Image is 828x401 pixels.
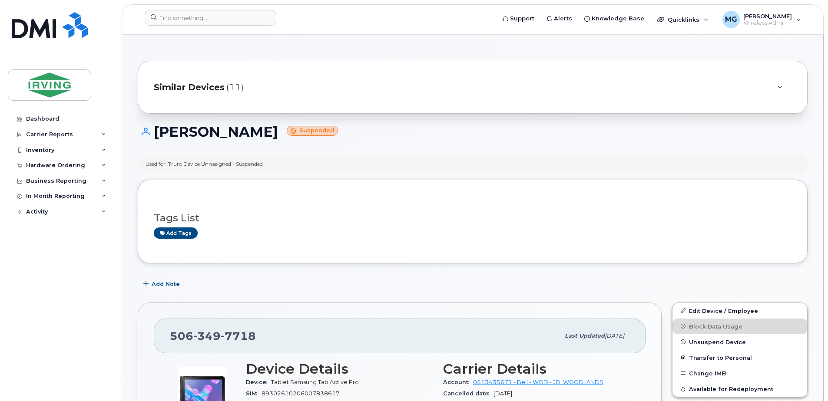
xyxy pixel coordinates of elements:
[170,329,256,342] span: 506
[154,213,792,224] h3: Tags List
[271,379,359,385] span: Tablet Samsung Tab Active Pro
[154,81,225,94] span: Similar Devices
[287,126,338,136] small: Suspended
[138,276,187,292] button: Add Note
[443,390,493,397] span: Cancelled date
[473,379,603,385] a: 0513435671 - Bell - WOD - JDI WOODLANDS
[565,332,605,339] span: Last updated
[672,381,807,397] button: Available for Redeployment
[605,332,624,339] span: [DATE]
[138,124,808,139] h1: [PERSON_NAME]
[246,379,271,385] span: Device
[443,361,630,377] h3: Carrier Details
[672,319,807,334] button: Block Data Usage
[672,334,807,350] button: Unsuspend Device
[246,361,433,377] h3: Device Details
[672,303,807,319] a: Edit Device / Employee
[443,379,473,385] span: Account
[193,329,221,342] span: 349
[146,160,263,168] div: Used for: Truro Device Unnasigned - Suspended
[689,339,746,345] span: Unsuspend Device
[154,227,198,238] a: Add tags
[221,329,256,342] span: 7718
[246,390,262,397] span: SIM
[689,386,773,392] span: Available for Redeployment
[672,365,807,381] button: Change IMEI
[493,390,512,397] span: [DATE]
[262,390,340,397] span: 89302610206007838617
[152,280,180,288] span: Add Note
[672,350,807,365] button: Transfer to Personal
[226,81,244,94] span: (11)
